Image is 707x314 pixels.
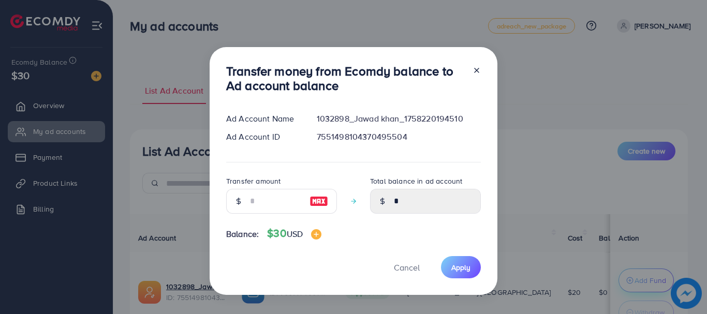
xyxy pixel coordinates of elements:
label: Total balance in ad account [370,176,462,186]
img: image [311,229,321,240]
button: Apply [441,256,481,278]
div: 1032898_Jawad khan_1758220194510 [308,113,489,125]
img: image [310,195,328,207]
button: Cancel [381,256,433,278]
span: USD [287,228,303,240]
span: Apply [451,262,470,273]
div: 7551498104370495504 [308,131,489,143]
h3: Transfer money from Ecomdy balance to Ad account balance [226,64,464,94]
div: Ad Account Name [218,113,308,125]
label: Transfer amount [226,176,281,186]
span: Cancel [394,262,420,273]
h4: $30 [267,227,321,240]
span: Balance: [226,228,259,240]
div: Ad Account ID [218,131,308,143]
